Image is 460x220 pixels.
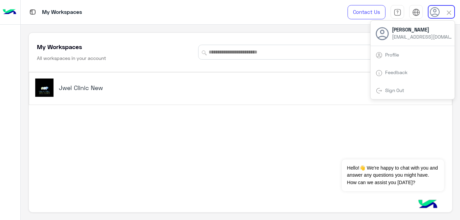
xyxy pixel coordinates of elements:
span: [EMAIL_ADDRESS][DOMAIN_NAME] [392,33,453,40]
img: tab [28,8,37,16]
img: hulul-logo.png [416,193,440,217]
span: Hello!👋 We're happy to chat with you and answer any questions you might have. How can we assist y... [342,159,444,191]
img: tab [394,8,401,16]
span: [PERSON_NAME] [392,26,453,33]
a: Contact Us [348,5,385,19]
a: Sign Out [385,87,404,93]
img: Logo [3,5,16,19]
img: tab [412,8,420,16]
img: 177882628735456 [35,79,54,97]
img: tab [376,70,382,76]
h6: All workspaces in your account [37,55,106,62]
h5: Jwel Clinic New [59,84,207,92]
h5: My Workspaces [37,43,82,51]
img: tab [376,52,382,59]
img: tab [376,87,382,94]
a: Feedback [385,69,407,75]
a: tab [391,5,404,19]
img: close [445,9,453,17]
a: Profile [385,52,399,58]
p: My Workspaces [42,8,82,17]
